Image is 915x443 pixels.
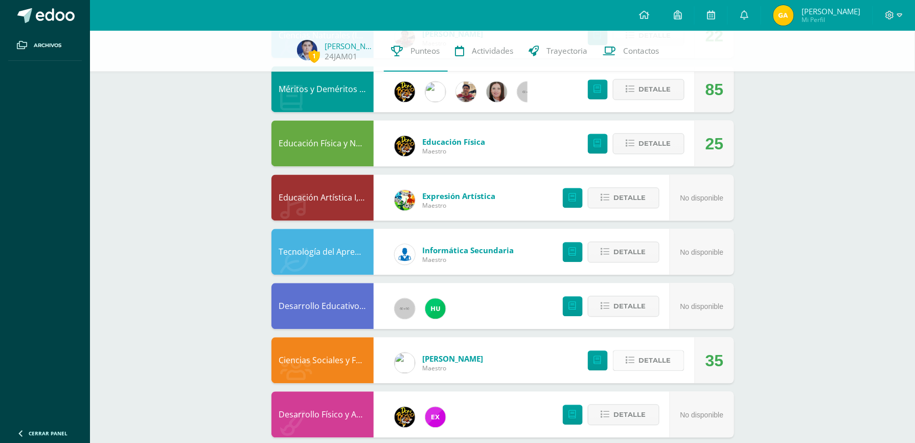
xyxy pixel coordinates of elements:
img: 60x60 [517,82,538,102]
span: 1 [309,50,320,62]
a: 24JAM01 [325,51,358,62]
img: d09d0ed5e95c02cfa61610fa43d45e7e.png [773,5,794,26]
span: Contactos [624,46,659,56]
img: eda3c0d1caa5ac1a520cf0290d7c6ae4.png [395,82,415,102]
img: 21dcd0747afb1b787494880446b9b401.png [395,407,415,428]
img: 7c910c619eb693ba97ca949dd9514c10.png [297,40,317,60]
div: Ciencias Sociales y Formación Ciudadana e Interculturalidad [271,338,374,384]
img: 159e24a6ecedfdf8f489544946a573f0.png [395,190,415,211]
span: Maestro [423,202,496,210]
span: Expresión Artística [423,191,496,202]
span: No disponible [680,411,724,419]
span: Detalle [614,243,646,262]
button: Detalle [588,296,659,317]
div: 35 [705,338,724,384]
button: Detalle [588,188,659,209]
div: Tecnología del Aprendizaje y la Comunicación (Informática) [271,229,374,275]
a: Trayectoria [521,31,596,72]
span: Detalle [639,135,671,153]
a: Actividades [448,31,521,72]
span: [PERSON_NAME] [802,6,860,16]
span: Actividades [472,46,514,56]
div: 85 [705,67,724,113]
a: Contactos [596,31,667,72]
span: Archivos [34,41,61,50]
span: Trayectoria [547,46,588,56]
span: Detalle [639,351,671,370]
span: No disponible [680,249,724,257]
span: Maestro [423,364,484,373]
img: eda3c0d1caa5ac1a520cf0290d7c6ae4.png [395,136,415,157]
span: No disponible [680,194,724,203]
button: Detalle [613,350,684,371]
img: 6dfd641176813817be49ede9ad67d1c4.png [395,353,415,373]
div: Méritos y Deméritos 2do. Básico "C" [271,67,374,113]
img: 60x60 [395,299,415,319]
img: 6ed6846fa57649245178fca9fc9a58dd.png [395,245,415,265]
span: Maestro [423,256,514,264]
span: [PERSON_NAME] [423,354,484,364]
div: Desarrollo Educativo y Proyecto de Vida [271,283,374,329]
a: Archivos [8,31,82,61]
button: Detalle [613,79,684,100]
img: fd23069c3bd5c8dde97a66a86ce78287.png [425,299,446,319]
img: 6dfd641176813817be49ede9ad67d1c4.png [425,82,446,102]
img: ce84f7dabd80ed5f5aa83b4480291ac6.png [425,407,446,428]
span: Detalle [639,80,671,99]
img: 8af0450cf43d44e38c4a1497329761f3.png [487,82,507,102]
span: Detalle [614,189,646,208]
a: Punteos [384,31,448,72]
button: Detalle [613,134,684,154]
div: 25 [705,121,724,167]
span: Detalle [614,406,646,425]
span: Cerrar panel [29,430,67,437]
span: Detalle [614,297,646,316]
div: Educación Artística I, Música y Danza [271,175,374,221]
span: Punteos [411,46,440,56]
div: Educación Física y Natación [271,121,374,167]
span: No disponible [680,303,724,311]
span: Educación Física [423,137,486,147]
a: [PERSON_NAME] [325,41,376,51]
span: Informática Secundaria [423,246,514,256]
img: cb93aa548b99414539690fcffb7d5efd.png [456,82,476,102]
span: Mi Perfil [802,15,860,24]
button: Detalle [588,242,659,263]
button: Detalle [588,405,659,426]
div: Desarrollo Físico y Artístico (Extracurricular) [271,392,374,438]
span: Maestro [423,147,486,156]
